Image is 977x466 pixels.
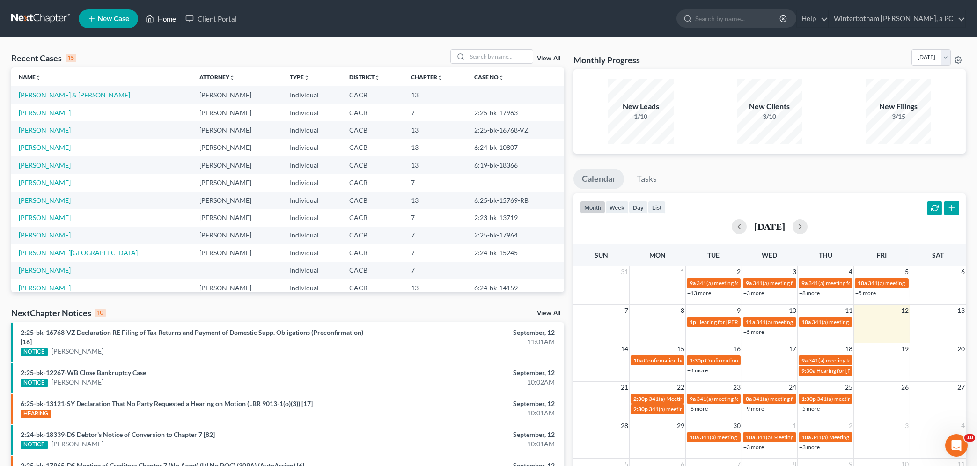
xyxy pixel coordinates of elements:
span: Hearing for [PERSON_NAME] and [PERSON_NAME] [816,367,945,374]
a: Attorneyunfold_more [199,74,235,81]
span: Fri [877,251,887,259]
td: 7 [404,227,467,244]
a: 2:24-bk-18339-DS Debtor's Notice of Conversion to Chapter 7 [82] [21,430,215,438]
a: Chapterunfold_more [411,74,443,81]
td: Individual [282,192,342,209]
td: [PERSON_NAME] [192,86,282,104]
button: month [580,201,605,214]
span: 27 [956,382,966,393]
a: [PERSON_NAME] [51,377,103,387]
span: 30 [732,420,742,431]
span: 2 [848,420,853,431]
div: HEARING [21,410,51,418]
td: CACB [342,174,404,191]
span: 5 [904,266,910,277]
td: 2:25-bk-17963 [467,104,564,121]
span: 20 [956,343,966,355]
span: 2:30p [633,395,648,402]
td: [PERSON_NAME] [192,279,282,296]
span: 9a [690,395,696,402]
span: 31 [620,266,629,277]
span: 16 [732,343,742,355]
a: [PERSON_NAME] [19,214,71,222]
input: Search by name... [467,50,533,63]
a: [PERSON_NAME] [19,266,71,274]
a: [PERSON_NAME] [19,178,71,186]
a: Winterbotham [PERSON_NAME], a PC [829,10,965,27]
h2: [DATE] [754,222,785,231]
a: 2:25-bk-16768-VZ Declaration RE Filing of Tax Returns and Payment of Domestic Supp. Obligations (... [21,328,363,346]
a: [PERSON_NAME] [19,231,71,239]
div: NOTICE [21,379,48,387]
div: 15 [66,54,76,62]
a: +13 more [687,289,711,296]
td: [PERSON_NAME] [192,244,282,261]
td: [PERSON_NAME] [192,104,282,121]
td: 13 [404,192,467,209]
div: 11:01AM [383,337,555,347]
span: 19 [900,343,910,355]
i: unfold_more [229,75,235,81]
span: 9a [801,357,808,364]
span: 4 [848,266,853,277]
span: 6 [960,266,966,277]
iframe: Intercom live chat [945,434,968,457]
a: 6:25-bk-13121-SY Declaration That No Party Requested a Hearing on Motion (LBR 9013-1(o)(3)) [17] [21,399,313,407]
div: September, 12 [383,399,555,408]
td: Individual [282,121,342,139]
i: unfold_more [304,75,309,81]
input: Search by name... [695,10,781,27]
a: [PERSON_NAME] [19,143,71,151]
span: 10a [690,434,699,441]
div: September, 12 [383,430,555,439]
td: 6:24-bk-14159 [467,279,564,296]
td: 7 [404,104,467,121]
span: 341(a) Meeting for [PERSON_NAME] and [PERSON_NAME] [649,395,795,402]
span: 10 [788,305,797,316]
a: +5 more [855,289,876,296]
td: Individual [282,279,342,296]
a: [PERSON_NAME] [19,161,71,169]
td: CACB [342,121,404,139]
span: 1 [680,266,685,277]
td: [PERSON_NAME] [192,174,282,191]
span: 341(a) meeting for [PERSON_NAME] [PERSON_NAME] and [PERSON_NAME] [697,280,887,287]
a: Nameunfold_more [19,74,41,81]
a: [PERSON_NAME] [19,196,71,204]
td: [PERSON_NAME] [192,227,282,244]
div: Recent Cases [11,52,76,64]
span: 8 [680,305,685,316]
span: 13 [956,305,966,316]
span: Tue [707,251,720,259]
a: +3 more [743,289,764,296]
a: +5 more [799,405,820,412]
td: Individual [282,174,342,191]
td: CACB [342,139,404,156]
span: 28 [620,420,629,431]
span: 10a [746,434,755,441]
span: 25 [844,382,853,393]
a: 2:25-bk-12267-WB Close Bankruptcy Case [21,369,146,377]
td: CACB [342,244,404,261]
span: Sun [595,251,608,259]
div: NOTICE [21,441,48,449]
td: 13 [404,279,467,296]
span: 12 [900,305,910,316]
span: 10 [964,434,975,442]
span: 3 [904,420,910,431]
a: View All [537,55,560,62]
a: +4 more [687,367,708,374]
a: Case Nounfold_more [474,74,504,81]
a: +9 more [743,405,764,412]
span: 24 [788,382,797,393]
div: 1/10 [608,112,674,121]
td: 13 [404,86,467,104]
td: 7 [404,262,467,279]
span: Hearing for [PERSON_NAME] and [PERSON_NAME] [697,318,825,325]
div: NOTICE [21,348,48,356]
td: Individual [282,86,342,104]
td: 13 [404,121,467,139]
span: Thu [819,251,832,259]
div: New Clients [737,101,802,112]
span: Mon [649,251,666,259]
